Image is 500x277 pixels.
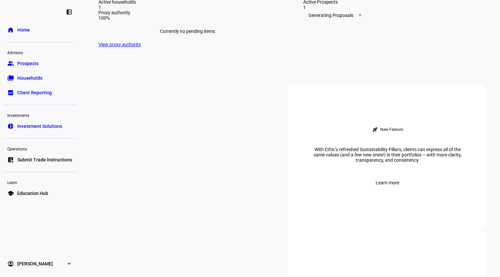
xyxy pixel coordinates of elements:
eth-mat-symbol: home [7,27,14,33]
span: 1 [357,13,363,18]
div: Learn [4,177,76,187]
span: Client Reporting [17,89,52,96]
eth-mat-symbol: bid_landscape [7,89,14,96]
div: Proxy authority [98,10,277,15]
eth-mat-symbol: pie_chart [7,123,14,130]
span: Investment Solutions [17,123,62,130]
eth-mat-symbol: school [7,190,14,197]
a: View proxy authority [98,42,141,47]
a: homeHome [4,23,76,37]
eth-mat-symbol: list_alt_add [7,156,14,163]
mat-icon: rocket_launch [372,127,378,132]
span: Learn more [376,176,399,189]
span: [PERSON_NAME] [17,260,53,267]
span: Prospects [17,60,39,67]
a: groupProspects [4,57,76,70]
div: Currently no pending items [98,21,277,42]
eth-mat-symbol: folder_copy [7,75,14,81]
div: 100% [98,15,277,21]
div: With Ethic’s refreshed Sustainability Pillars, clients can express all of the same values (and a ... [305,147,471,163]
div: New Feature [380,127,403,132]
div: 1 [303,5,481,10]
eth-mat-symbol: expand_more [66,260,72,267]
span: Education Hub [17,190,48,197]
div: Advisors [4,47,76,57]
eth-mat-symbol: group [7,60,14,67]
div: Investments [4,110,76,120]
a: pie_chartInvestment Solutions [4,120,76,133]
div: Operations [4,144,76,153]
span: Households [17,75,43,81]
a: folder_copyHouseholds [4,71,76,85]
div: 1 [98,5,277,10]
eth-mat-symbol: account_circle [7,260,14,267]
a: bid_landscapeClient Reporting [4,86,76,99]
span: Home [17,27,30,33]
eth-mat-symbol: left_panel_close [66,9,72,15]
span: Submit Trade Instructions [17,156,72,163]
div: Generating Proposals [303,10,481,21]
button: Learn more [368,176,407,189]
